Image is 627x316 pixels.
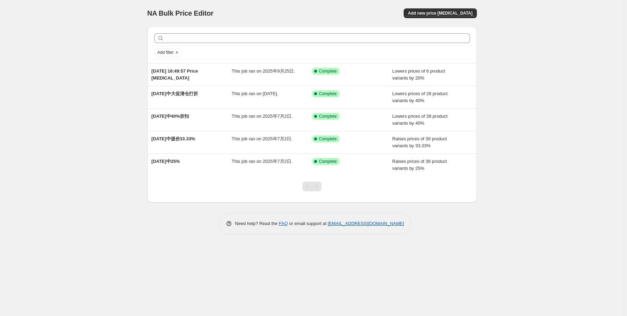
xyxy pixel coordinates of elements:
[392,136,447,148] span: Raises prices of 39 product variants by 33.33%
[392,159,447,171] span: Raises prices of 39 product variants by 25%
[404,8,476,18] button: Add new price [MEDICAL_DATA]
[232,159,293,164] span: This job ran on 2025年7月2日.
[319,136,337,142] span: Complete
[232,114,293,119] span: This job ran on 2025年7月2日.
[288,221,328,226] span: or email support at
[152,91,198,96] span: [DATE]中大促清仓打折
[279,221,288,226] a: FAQ
[232,91,278,96] span: This job ran on [DATE].
[319,159,337,164] span: Complete
[408,10,472,16] span: Add new price [MEDICAL_DATA]
[147,9,214,17] span: NA Bulk Price Editor
[328,221,404,226] a: [EMAIL_ADDRESS][DOMAIN_NAME]
[152,159,180,164] span: [DATE]中25%
[157,50,174,55] span: Add filter
[235,221,279,226] span: Need help? Read the
[302,182,321,191] nav: Pagination
[319,114,337,119] span: Complete
[154,48,182,57] button: Add filter
[152,136,195,141] span: [DATE]中提价33.33%
[152,68,198,81] span: [DATE] 16:49:57 Price [MEDICAL_DATA]
[319,68,337,74] span: Complete
[392,114,448,126] span: Lowers prices of 39 product variants by 40%
[232,68,295,74] span: This job ran on 2025年9月25日.
[392,91,448,103] span: Lowers prices of 28 product variants by 40%
[232,136,293,141] span: This job ran on 2025年7月2日.
[392,68,445,81] span: Lowers prices of 6 product variants by 20%
[319,91,337,97] span: Complete
[152,114,189,119] span: [DATE]中40%折扣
